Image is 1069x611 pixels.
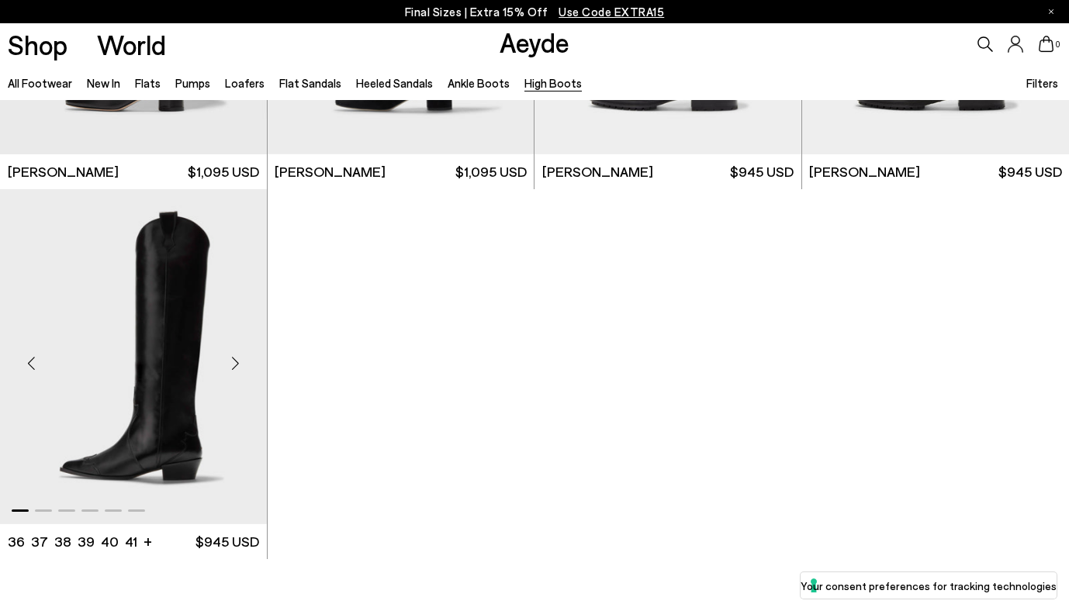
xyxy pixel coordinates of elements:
span: [PERSON_NAME] [8,162,119,181]
li: + [144,530,152,551]
a: [PERSON_NAME] $945 USD [534,154,801,189]
span: [PERSON_NAME] [809,162,920,181]
span: 0 [1054,40,1062,49]
li: 39 [78,532,95,551]
span: [PERSON_NAME] [542,162,653,181]
span: $1,095 USD [188,162,259,181]
a: Ankle Boots [448,76,510,90]
div: Next slide [213,340,259,386]
div: Previous slide [8,340,54,386]
a: Flat Sandals [279,76,341,90]
a: All Footwear [8,76,72,90]
li: 41 [125,532,137,551]
a: Loafers [225,76,265,90]
button: Your consent preferences for tracking technologies [801,572,1057,599]
span: $945 USD [195,532,259,551]
li: 40 [101,532,119,551]
a: 0 [1039,36,1054,53]
a: [PERSON_NAME] $1,095 USD [268,154,534,189]
li: 37 [31,532,48,551]
li: 38 [54,532,71,551]
label: Your consent preferences for tracking technologies [801,578,1057,594]
ul: variant [8,532,133,551]
a: Shop [8,31,67,58]
span: Navigate to /collections/ss25-final-sizes [559,5,664,19]
a: Flats [135,76,161,90]
a: Aeyde [500,26,569,58]
a: World [97,31,166,58]
span: Filters [1026,76,1058,90]
a: Pumps [175,76,210,90]
span: $945 USD [730,162,794,181]
a: High Boots [524,76,582,90]
li: 36 [8,532,25,551]
a: New In [87,76,120,90]
span: [PERSON_NAME] [275,162,386,181]
p: Final Sizes | Extra 15% Off [405,2,665,22]
a: Heeled Sandals [356,76,433,90]
span: $1,095 USD [455,162,527,181]
span: $945 USD [998,162,1062,181]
